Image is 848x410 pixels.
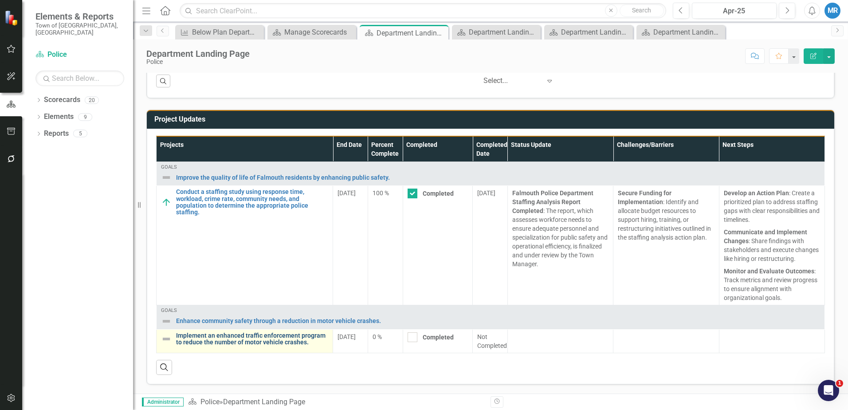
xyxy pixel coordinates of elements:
a: Conduct a staffing study using response time, workload, crime rate, community needs, and populati... [176,189,328,216]
td: Double-Click to Edit [613,329,719,353]
span: [DATE] [477,189,495,197]
div: Police [146,59,250,65]
a: Department Landing Page [546,27,631,38]
span: [DATE] [338,189,356,197]
td: Double-Click to Edit [333,329,368,353]
div: Goals [161,308,820,313]
strong: Monitor and Evaluate Outcomes [724,268,814,275]
span: [DATE] [338,333,356,340]
div: » [188,397,484,407]
td: Double-Click to Edit [507,329,613,353]
td: Double-Click to Edit Right Click for Context Menu [157,305,825,329]
div: Apr-25 [695,6,773,16]
strong: Communicate and Implement Changes [724,229,807,244]
td: Double-Click to Edit [368,329,403,353]
input: Search ClearPoint... [180,3,666,19]
a: Improve the quality of life of Falmouth residents by enhancing public safety. [176,174,820,181]
div: Department Landing Page [377,28,446,39]
p: : Share findings with stakeholders and execute changes like hiring or restructuring. [724,226,820,265]
div: 0 % [373,332,398,341]
p: : Track metrics and review progress to ensure alignment with organizational goals. [724,265,820,302]
td: Double-Click to Edit [403,186,473,305]
div: 5 [73,130,87,138]
div: Department Landing Page [223,398,305,406]
div: Manage Scorecards [284,27,354,38]
div: Department Landing Page [469,27,538,38]
a: Police [35,50,124,60]
a: Below Plan Department Measures [177,27,262,38]
img: Not Defined [161,172,172,183]
div: Department Landing Page [561,27,631,38]
div: Department Landing Page [653,27,723,38]
a: Department Landing Page [454,27,538,38]
td: Double-Click to Edit [613,186,719,305]
img: On Target [161,197,172,208]
strong: Falmouth Police Department Staffing Analysis Report Completed [512,189,593,214]
div: 20 [85,96,99,104]
td: Double-Click to Edit [473,186,508,305]
small: Town of [GEOGRAPHIC_DATA], [GEOGRAPHIC_DATA] [35,22,124,36]
td: Double-Click to Edit [333,186,368,305]
button: Search [620,4,664,17]
img: Not Defined [161,334,172,344]
td: Double-Click to Edit [719,329,824,353]
span: 1 [836,380,843,387]
div: : The report, which assesses workforce needs to ensure adequate personnel and specialization for ... [512,189,609,268]
h3: Project Updates [154,115,830,123]
iframe: Intercom live chat [818,380,839,401]
strong: Develop an Action Plan [724,189,789,197]
td: Double-Click to Edit [403,329,473,353]
div: : Identify and allocate budget resources to support hiring, training, or restructuring initiative... [618,189,714,242]
a: Department Landing Page [639,27,723,38]
a: Elements [44,112,74,122]
a: Scorecards [44,95,80,105]
div: 100 % [373,189,398,197]
input: Search Below... [35,71,124,86]
button: MR [824,3,840,19]
a: Manage Scorecards [270,27,354,38]
div: Not Completed [477,332,503,350]
strong: Secure Funding for Implementation [618,189,671,205]
div: Department Landing Page [146,49,250,59]
td: Double-Click to Edit Right Click for Context Menu [157,329,333,353]
a: Reports [44,129,69,139]
div: Below Plan Department Measures [192,27,262,38]
td: Double-Click to Edit [368,186,403,305]
td: Double-Click to Edit [507,186,613,305]
button: Apr-25 [692,3,777,19]
td: Double-Click to Edit Right Click for Context Menu [157,162,825,185]
td: Double-Click to Edit [719,186,824,305]
a: Enhance community safety through a reduction in motor vehicle crashes. [176,318,820,324]
a: Implement an enhanced traffic enforcement program to reduce the number of motor vehicle crashes. [176,332,328,346]
span: Administrator [142,398,184,406]
td: Double-Click to Edit [473,329,508,353]
span: Elements & Reports [35,11,124,22]
div: Goals [161,165,820,170]
a: Police [200,398,220,406]
span: Search [632,7,651,14]
img: Not Defined [161,316,172,327]
p: : Create a prioritized plan to address staffing gaps with clear responsibilities and timelines. [724,189,820,226]
img: ClearPoint Strategy [4,10,20,26]
div: 9 [78,113,92,121]
td: Double-Click to Edit Right Click for Context Menu [157,186,333,305]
